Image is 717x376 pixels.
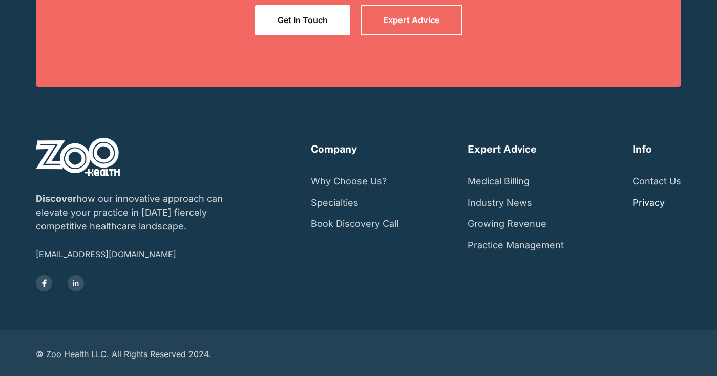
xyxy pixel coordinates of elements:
div: © Zoo Health LLC. All Rights Reserved 2024. [36,348,358,361]
a: Specialties [311,192,358,214]
a: Expert Advice [361,5,462,35]
h6: Info [632,143,652,155]
a: in [68,275,84,291]
a: Medical Billing [468,171,530,192]
a:  [36,275,52,291]
a: Privacy [632,192,665,214]
a: [EMAIL_ADDRESS][DOMAIN_NAME] [36,248,176,260]
strong: Discover [36,193,76,204]
a: Why Choose Us? [311,171,387,192]
a: Get In Touch [255,5,350,35]
h6: Company [311,143,357,155]
h6: Expert Advice [468,143,537,155]
a: Practice Management [468,235,564,256]
p: how our innovative approach can elevate your practice in [DATE] fiercely competitive healthcare l... [36,192,242,233]
a: Growing Revenue [468,213,546,235]
a: Book Discovery Call [311,213,398,235]
a: Industry News [468,192,532,214]
a: Contact Us [632,171,681,192]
